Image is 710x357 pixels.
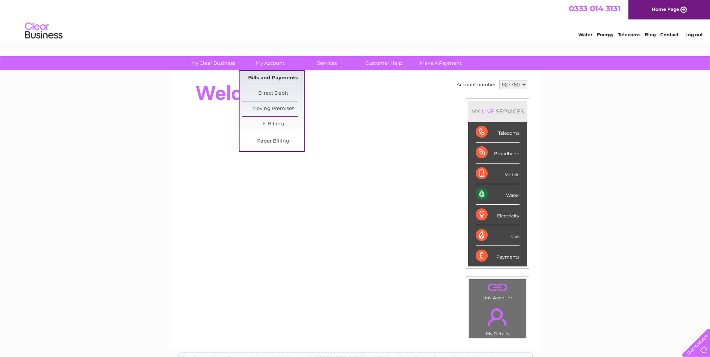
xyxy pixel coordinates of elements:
[242,134,304,149] a: Paper Billing
[25,19,63,42] img: logo.png
[578,32,592,37] a: Water
[476,164,519,184] div: Mobile
[476,225,519,246] div: Gas
[471,304,524,330] a: .
[242,101,304,116] a: Moving Premises
[476,246,519,266] div: Payments
[476,205,519,225] div: Electricity
[471,281,524,294] a: .
[660,32,679,37] a: Contact
[476,122,519,143] div: Telecoms
[242,71,304,86] a: Bills and Payments
[597,32,613,37] a: Energy
[645,32,656,37] a: Blog
[685,32,703,37] a: Log out
[469,279,527,302] td: Link Account
[179,4,532,36] div: Clear Business is a trading name of Verastar Limited (registered in [GEOGRAPHIC_DATA] No. 3667643...
[296,56,358,70] a: Services
[410,56,472,70] a: Make A Payment
[468,101,527,122] div: MY SERVICES
[618,32,640,37] a: Telecoms
[242,86,304,101] a: Direct Debit
[480,108,496,115] div: LIVE
[569,4,621,13] a: 0333 014 3131
[476,143,519,163] div: Broadband
[476,184,519,205] div: Water
[469,302,527,339] td: My Details
[242,117,304,132] a: E-Billing
[353,56,415,70] a: Customer Help
[182,56,244,70] a: My Clear Business
[455,78,497,91] td: Account number
[239,56,301,70] a: My Account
